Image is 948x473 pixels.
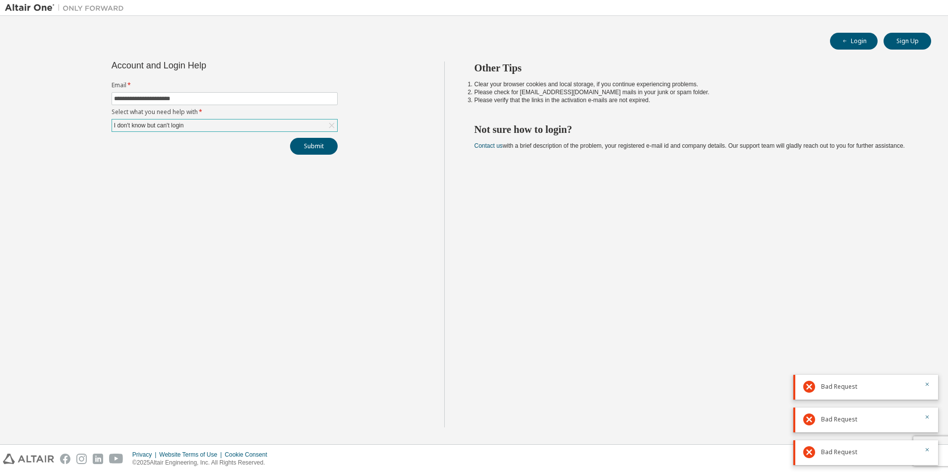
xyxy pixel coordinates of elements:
button: Sign Up [884,33,931,50]
div: Account and Login Help [112,61,293,69]
div: Cookie Consent [225,451,273,459]
div: I don't know but can't login [113,120,185,131]
img: instagram.svg [76,454,87,464]
div: Privacy [132,451,159,459]
img: youtube.svg [109,454,123,464]
button: Login [830,33,878,50]
h2: Not sure how to login? [474,123,914,136]
span: Bad Request [821,415,857,423]
label: Select what you need help with [112,108,338,116]
button: Submit [290,138,338,155]
li: Please verify that the links in the activation e-mails are not expired. [474,96,914,104]
li: Clear your browser cookies and local storage, if you continue experiencing problems. [474,80,914,88]
span: with a brief description of the problem, your registered e-mail id and company details. Our suppo... [474,142,905,149]
a: Contact us [474,142,503,149]
span: Bad Request [821,448,857,456]
p: © 2025 Altair Engineering, Inc. All Rights Reserved. [132,459,273,467]
img: facebook.svg [60,454,70,464]
label: Email [112,81,338,89]
li: Please check for [EMAIL_ADDRESS][DOMAIN_NAME] mails in your junk or spam folder. [474,88,914,96]
div: Website Terms of Use [159,451,225,459]
span: Bad Request [821,383,857,391]
img: linkedin.svg [93,454,103,464]
img: altair_logo.svg [3,454,54,464]
h2: Other Tips [474,61,914,74]
div: I don't know but can't login [112,119,337,131]
img: Altair One [5,3,129,13]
